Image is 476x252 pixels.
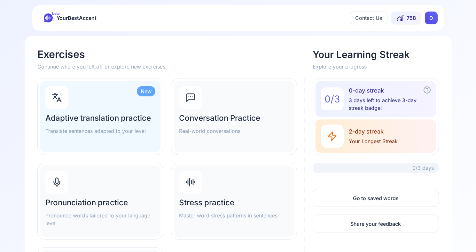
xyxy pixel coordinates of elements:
[350,12,387,24] button: Contact Us
[349,127,398,136] span: 2-day streak
[37,163,163,240] a: Pronunciation practicePronounce words tailored to your language level
[313,49,439,60] h2: Your Learning Streak
[313,215,439,232] a: Share your feedback
[137,86,155,96] div: New
[407,14,416,22] span: 758
[45,212,155,227] p: Pronounce words tailored to your language level
[45,113,155,123] h2: Adaptive translation practice
[179,198,289,208] h2: Stress practice
[425,12,438,24] div: D
[179,127,289,135] p: Real-world conversations
[391,12,421,24] button: 758
[412,164,434,172] span: 0/3 days
[313,189,439,207] a: Go to saved words
[324,93,340,105] span: 0 / 3
[349,137,398,145] span: Your Longest Streak
[313,63,439,70] p: Explore your progress
[37,78,163,155] a: NewAdaptive translation practiceTranslate sentences adapted to your level
[349,96,431,112] span: 3 days left to achieve 3-day streak badge!
[57,13,97,22] span: YourBestAccent
[45,127,155,135] p: Translate sentences adapted to your level
[349,86,431,95] span: 0-day streak
[45,198,155,208] h2: Pronunciation practice
[39,13,102,22] a: betaYourBestAccent
[179,113,289,123] h2: Conversation Practice
[37,49,305,60] h1: Exercises
[179,212,289,219] p: Master word stress patterns in sentences
[425,12,438,24] button: DD
[171,163,297,240] a: Stress practiceMaster word stress patterns in sentences
[37,63,305,70] p: Continue where you left off or explore new exercises.
[52,11,59,16] span: beta
[171,78,297,155] a: Conversation PracticeReal-world conversations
